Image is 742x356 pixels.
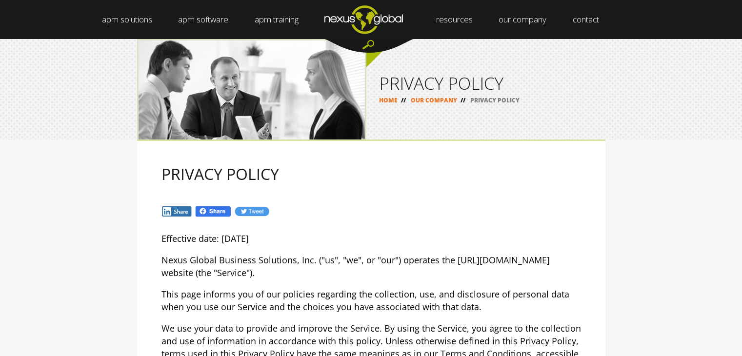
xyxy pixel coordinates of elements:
[161,165,581,182] h2: PRIVACY POLICY
[195,205,232,218] img: Fb.png
[457,96,469,104] span: //
[411,96,457,104] a: OUR COMPANY
[379,96,398,104] a: HOME
[379,75,593,92] h1: PRIVACY POLICY
[161,232,581,245] p: Effective date: [DATE]
[161,254,581,279] p: Nexus Global Business Solutions, Inc. ("us", "we", or "our") operates the [URL][DOMAIN_NAME] webs...
[161,288,581,313] p: This page informs you of our policies regarding the collection, use, and disclosure of personal d...
[161,206,193,217] img: In.jpg
[398,96,409,104] span: //
[234,206,269,217] img: Tw.jpg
